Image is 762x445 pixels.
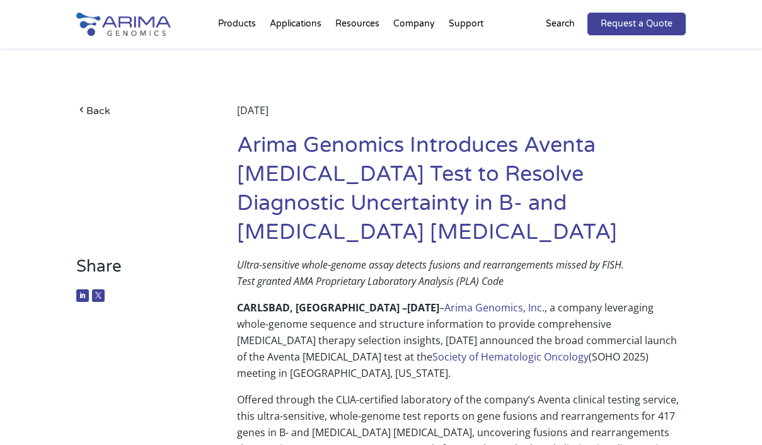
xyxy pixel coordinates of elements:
[237,301,407,315] b: CARLSBAD, [GEOGRAPHIC_DATA] –
[587,13,686,35] a: Request a Quote
[237,131,686,257] h1: Arima Genomics Introduces Aventa [MEDICAL_DATA] Test to Resolve Diagnostic Uncertainty in B- and ...
[237,102,686,131] div: [DATE]
[546,16,575,32] p: Search
[237,258,624,272] em: Ultra-sensitive whole-genome assay detects fusions and rearrangements missed by FISH.
[237,299,686,391] p: – ., a company leveraging whole-genome sequence and structure information to provide comprehensiv...
[237,274,504,288] em: Test granted AMA Proprietary Laboratory Analysis (PLA) Code
[76,257,204,286] h3: Share
[444,301,542,315] a: Arima Genomics, Inc
[407,301,439,315] b: [DATE]
[76,13,171,36] img: Arima-Genomics-logo
[432,350,589,364] a: Society of Hematologic Oncology
[76,102,204,119] a: Back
